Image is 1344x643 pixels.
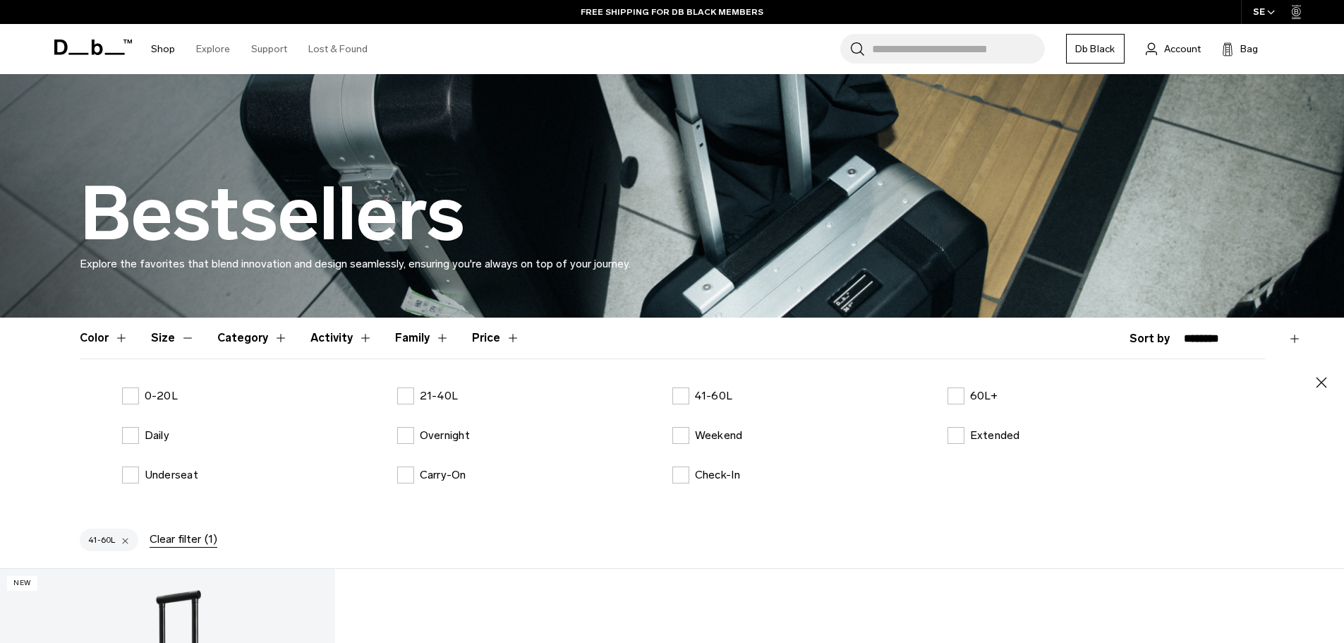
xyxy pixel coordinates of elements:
[310,318,373,359] button: Toggle Filter
[205,531,217,548] span: (1)
[695,467,741,483] p: Check-In
[1164,42,1201,56] span: Account
[581,6,763,18] a: FREE SHIPPING FOR DB BLACK MEMBERS
[308,24,368,74] a: Lost & Found
[217,318,288,359] button: Toggle Filter
[970,427,1020,444] p: Extended
[472,318,520,359] button: Toggle Price
[695,427,743,444] p: Weekend
[196,24,230,74] a: Explore
[150,531,217,548] div: Clear filter
[420,387,459,404] p: 21-40L
[420,467,466,483] p: Carry-On
[145,427,169,444] p: Daily
[140,24,378,74] nav: Main Navigation
[1146,40,1201,57] a: Account
[145,467,198,483] p: Underseat
[80,318,128,359] button: Toggle Filter
[80,529,138,551] div: 41-60L
[7,576,37,591] p: New
[251,24,287,74] a: Support
[1240,42,1258,56] span: Bag
[80,257,631,270] span: Explore the favorites that blend innovation and design seamlessly, ensuring you're always on top ...
[145,387,178,404] p: 0-20L
[151,318,195,359] button: Toggle Filter
[1066,34,1125,64] a: Db Black
[395,318,449,359] button: Toggle Filter
[80,174,465,256] h1: Bestsellers
[970,387,998,404] p: 60L+
[695,387,733,404] p: 41-60L
[420,427,470,444] p: Overnight
[151,24,175,74] a: Shop
[1222,40,1258,57] button: Bag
